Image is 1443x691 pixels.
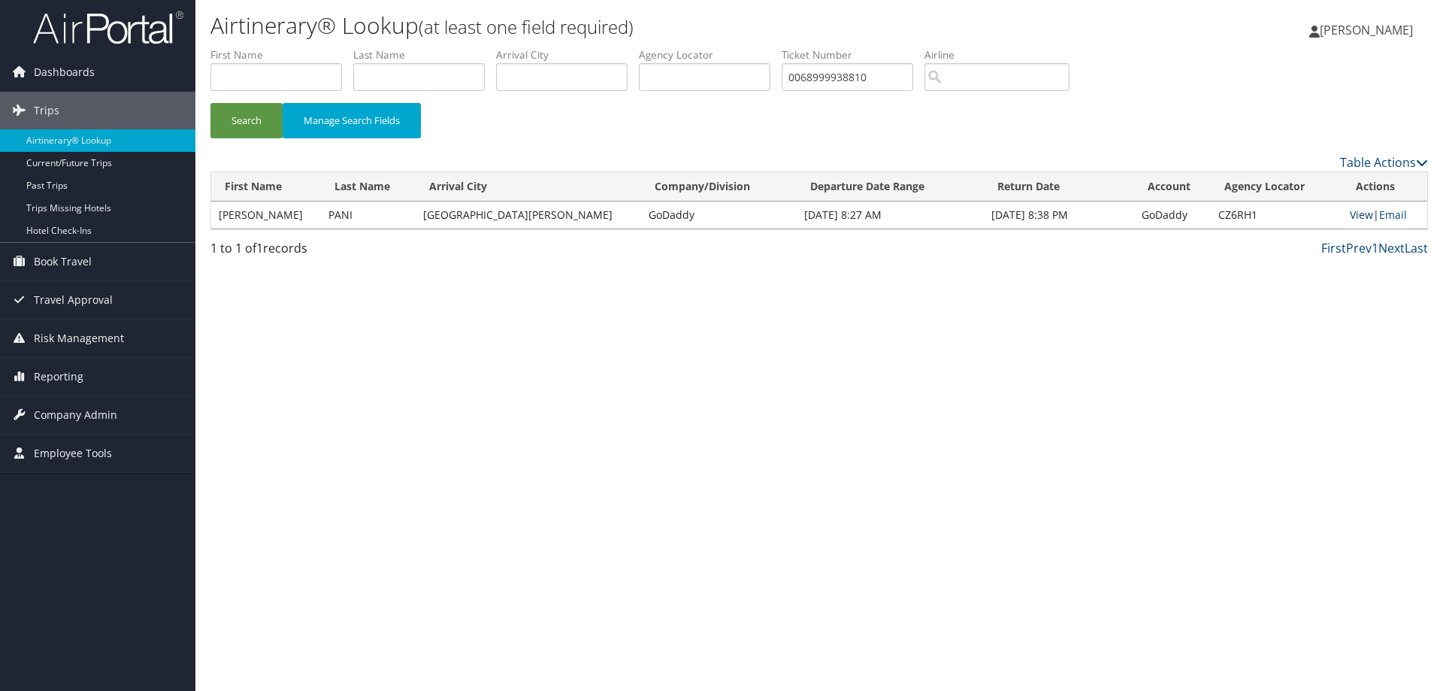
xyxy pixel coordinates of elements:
td: CZ6RH1 [1211,202,1342,229]
td: GoDaddy [641,202,796,229]
a: Prev [1346,240,1372,256]
th: Agency Locator: activate to sort column ascending [1211,172,1342,202]
th: Return Date: activate to sort column ascending [984,172,1134,202]
td: GoDaddy [1134,202,1212,229]
th: First Name: activate to sort column ascending [211,172,321,202]
td: PANI [321,202,416,229]
span: Trips [34,92,59,129]
a: Next [1378,240,1405,256]
button: Search [210,103,283,138]
th: Departure Date Range: activate to sort column ascending [797,172,984,202]
td: [DATE] 8:38 PM [984,202,1134,229]
label: Last Name [353,47,496,62]
span: Risk Management [34,320,124,357]
button: Manage Search Fields [283,103,421,138]
td: [GEOGRAPHIC_DATA][PERSON_NAME] [416,202,641,229]
label: Agency Locator [639,47,782,62]
label: Ticket Number [782,47,924,62]
span: 1 [256,240,263,256]
td: [PERSON_NAME] [211,202,321,229]
small: (at least one field required) [419,14,634,39]
a: First [1321,240,1346,256]
a: Email [1379,208,1407,222]
td: | [1342,202,1427,229]
h1: Airtinerary® Lookup [210,10,1022,41]
a: [PERSON_NAME] [1309,8,1428,53]
span: Book Travel [34,243,92,280]
th: Actions [1342,172,1427,202]
span: [PERSON_NAME] [1320,22,1413,38]
span: Dashboards [34,53,95,91]
img: airportal-logo.png [33,10,183,45]
a: 1 [1372,240,1378,256]
span: Employee Tools [34,435,112,472]
span: Company Admin [34,396,117,434]
a: Table Actions [1340,154,1428,171]
label: First Name [210,47,353,62]
th: Account: activate to sort column ascending [1134,172,1212,202]
td: [DATE] 8:27 AM [797,202,984,229]
span: Travel Approval [34,281,113,319]
a: Last [1405,240,1428,256]
th: Company/Division [641,172,796,202]
div: 1 to 1 of records [210,239,498,265]
th: Last Name: activate to sort column ascending [321,172,416,202]
label: Airline [924,47,1081,62]
span: Reporting [34,358,83,396]
th: Arrival City: activate to sort column ascending [416,172,641,202]
label: Arrival City [496,47,639,62]
a: View [1350,208,1373,222]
